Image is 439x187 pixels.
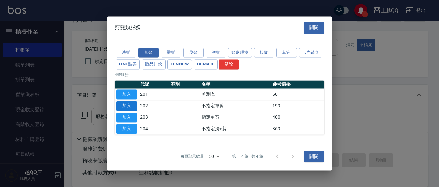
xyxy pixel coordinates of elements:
[183,48,204,58] button: 染髮
[139,100,169,112] td: 202
[167,60,192,70] button: FUNNOW
[200,89,271,100] td: 剪瀏海
[228,48,252,58] button: 頭皮理療
[169,80,200,89] th: 類別
[139,123,169,135] td: 204
[116,89,137,99] button: 加入
[194,60,218,70] button: GOMAJL
[139,89,169,100] td: 201
[206,48,226,58] button: 護髮
[200,123,271,135] td: 不指定洗+剪
[200,112,271,123] td: 指定單剪
[142,60,166,70] button: 贈品扣款
[139,80,169,89] th: 代號
[271,100,324,112] td: 199
[219,60,239,70] button: 清除
[116,48,136,58] button: 洗髮
[206,148,222,165] div: 50
[139,112,169,123] td: 203
[116,113,137,123] button: 加入
[115,72,324,78] p: 4 筆服務
[116,60,140,70] button: LINE酷券
[138,48,159,58] button: 剪髮
[116,124,137,134] button: 加入
[232,154,263,160] p: 第 1–4 筆 共 4 筆
[271,123,324,135] td: 369
[304,151,324,162] button: 關閉
[115,25,140,31] span: 剪髮類服務
[200,80,271,89] th: 名稱
[181,154,204,160] p: 每頁顯示數量
[271,89,324,100] td: 50
[161,48,181,58] button: 燙髮
[299,48,323,58] button: 卡券銷售
[271,112,324,123] td: 400
[304,22,324,34] button: 關閉
[271,80,324,89] th: 參考價格
[116,101,137,111] button: 加入
[276,48,297,58] button: 其它
[200,100,271,112] td: 不指定單剪
[254,48,274,58] button: 接髮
